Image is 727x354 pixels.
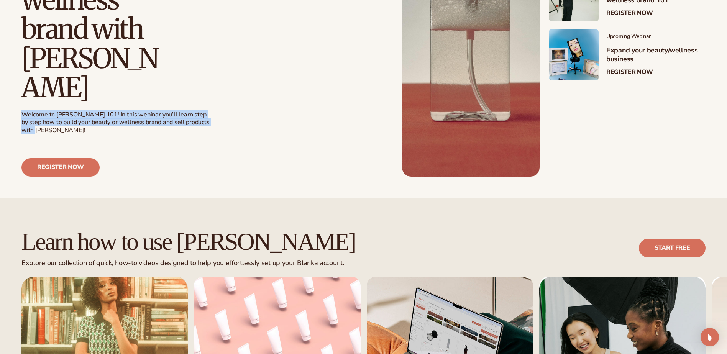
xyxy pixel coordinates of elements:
[606,33,706,40] span: Upcoming Webinar
[606,10,653,17] a: Register Now
[639,239,706,257] a: Start free
[21,111,211,134] div: Welcome to [PERSON_NAME] 101! In this webinar you’ll learn step by step how to build your beauty ...
[21,158,100,177] a: Register now
[606,69,653,76] a: Register Now
[606,46,706,64] h3: Expand your beauty/wellness business
[21,259,355,267] div: Explore our collection of quick, how-to videos designed to help you effortlessly set up your Blan...
[701,328,719,346] div: Open Intercom Messenger
[21,229,355,254] h2: Learn how to use [PERSON_NAME]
